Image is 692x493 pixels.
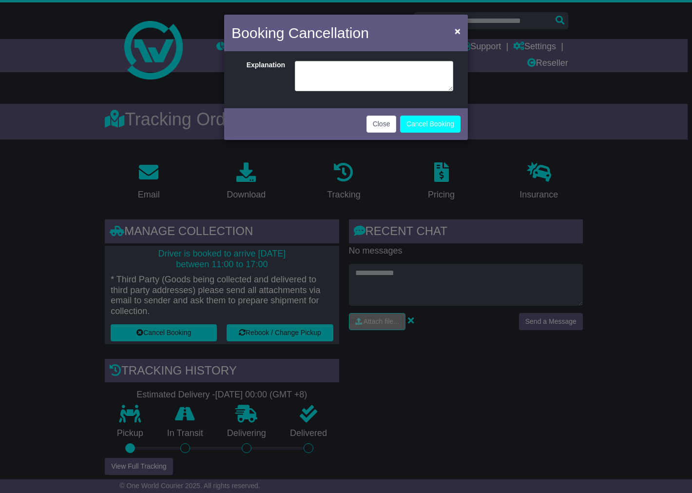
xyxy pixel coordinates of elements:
span: × [455,25,461,37]
button: Cancel Booking [400,116,461,133]
h4: Booking Cancellation [231,22,369,44]
label: Explanation [234,61,290,89]
button: Close [366,116,397,133]
button: Close [450,21,465,41]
